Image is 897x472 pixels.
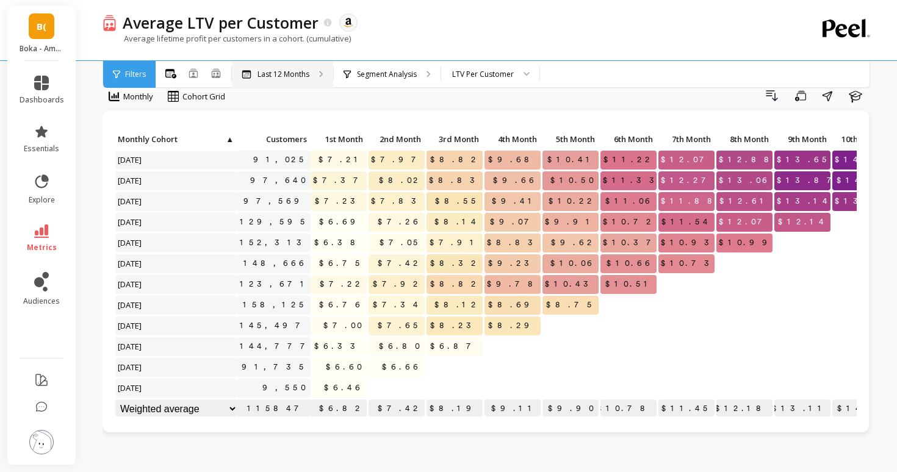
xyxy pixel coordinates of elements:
p: 1st Month [311,131,367,148]
p: $10.78 [600,399,657,418]
span: $10.72 [600,213,658,231]
p: Monthly Cohort [115,131,237,148]
p: 2nd Month [369,131,425,148]
p: Customers [237,131,311,148]
span: $6.38 [312,234,367,252]
span: $11.54 [659,213,715,231]
span: ▲ [225,134,234,144]
span: $9.62 [549,234,599,252]
p: Segment Analysis [357,70,417,79]
span: $8.29 [486,316,541,335]
div: Toggle SortBy [484,131,542,149]
span: $7.21 [316,151,367,169]
a: 91,025 [251,151,311,169]
span: 3rd Month [429,134,479,144]
div: Toggle SortBy [658,131,716,149]
span: $10.50 [548,171,599,190]
span: [DATE] [115,151,145,169]
span: [DATE] [115,171,145,190]
a: 158,125 [240,296,311,314]
span: [DATE] [115,316,145,335]
span: $13.20 [832,192,890,210]
a: 91,735 [239,358,311,376]
a: 145,497 [237,316,312,335]
span: $6.87 [428,337,483,356]
span: $7.42 [375,254,425,273]
p: 9th Month [774,131,830,148]
span: $14.43 [832,151,892,169]
span: 5th Month [545,134,595,144]
a: 123,671 [237,275,313,293]
span: $8.14 [432,213,483,231]
span: $9.91 [542,213,599,231]
div: Toggle SortBy [774,131,832,149]
p: $12.18 [716,399,773,418]
a: 144,777 [237,337,317,356]
span: $10.99 [716,234,779,252]
div: Toggle SortBy [426,131,484,149]
span: metrics [27,243,57,252]
p: 5th Month [542,131,599,148]
a: 129,595 [237,213,312,231]
p: 3rd Month [427,131,483,148]
span: $8.82 [428,151,483,169]
span: $8.69 [486,296,541,314]
span: $7.65 [375,316,425,335]
span: $6.75 [317,254,367,273]
p: $9.11 [485,399,541,418]
p: 10th Month [832,131,888,148]
span: $10.37 [600,234,663,252]
span: $6.69 [317,213,367,231]
span: $13.14 [774,192,834,210]
a: 97,640 [248,171,311,190]
span: Customers [240,134,307,144]
span: $6.46 [322,379,367,397]
span: $13.06 [716,171,774,190]
a: 97,569 [241,192,311,210]
span: $9.23 [486,254,541,273]
p: Last 12 Months [258,70,309,79]
span: $10.41 [545,151,599,169]
span: $8.82 [428,275,483,293]
span: Cohort Grid [182,91,225,102]
span: $10.93 [658,234,721,252]
span: Monthly [123,91,153,102]
span: $14.42 [834,171,888,190]
img: api.amazon.svg [343,17,354,28]
span: $8.55 [433,192,483,210]
a: 152,313 [237,234,313,252]
span: $10.06 [548,254,599,273]
span: $9.41 [489,192,541,210]
span: $12.07 [658,151,716,169]
span: $7.26 [375,213,425,231]
span: audiences [23,296,60,306]
div: Toggle SortBy [716,131,774,149]
span: $11.88 [658,192,724,210]
p: $7.42 [369,399,425,418]
p: 7th Month [658,131,715,148]
span: 2nd Month [371,134,421,144]
span: $12.88 [716,151,780,169]
span: $7.37 [311,171,370,190]
span: [DATE] [115,234,145,252]
span: $12.27 [658,171,718,190]
p: Boka - Amazon (Essor) [20,44,64,54]
span: $8.75 [544,296,599,314]
div: Toggle SortBy [115,131,173,149]
span: $13.65 [774,151,834,169]
span: $6.60 [323,358,367,376]
span: $7.34 [370,296,425,314]
span: $8.12 [432,296,483,314]
span: dashboards [20,95,64,105]
span: $10.73 [658,254,721,273]
span: 8th Month [719,134,769,144]
span: $7.92 [370,275,425,293]
span: B( [37,20,46,34]
span: $7.97 [369,151,428,169]
span: [DATE] [115,379,145,397]
span: $9.68 [486,151,541,169]
span: $10.22 [546,192,599,210]
a: 148,666 [241,254,311,273]
p: Average lifetime profit per customers in a cohort. (cumulative) [103,33,351,44]
span: $7.23 [312,192,367,210]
